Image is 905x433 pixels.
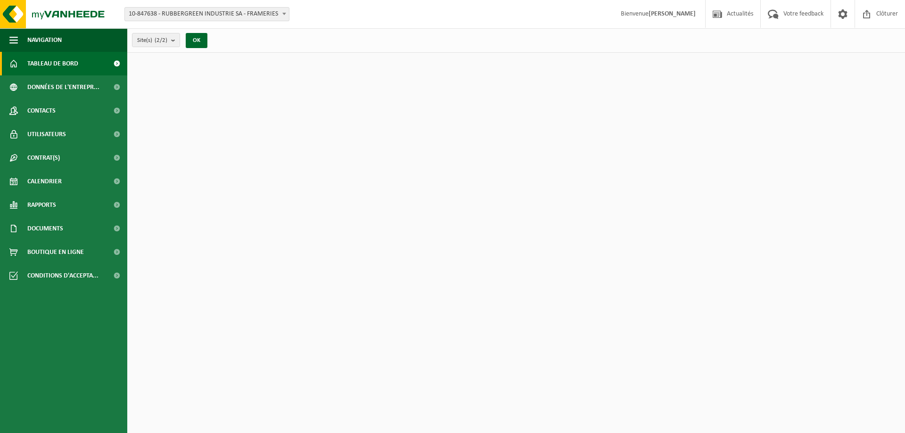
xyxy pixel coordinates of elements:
span: Utilisateurs [27,123,66,146]
span: Documents [27,217,63,240]
span: Tableau de bord [27,52,78,75]
button: OK [186,33,207,48]
span: Contrat(s) [27,146,60,170]
span: Site(s) [137,33,167,48]
span: Calendrier [27,170,62,193]
strong: [PERSON_NAME] [649,10,696,17]
span: Contacts [27,99,56,123]
span: Rapports [27,193,56,217]
span: 10-847638 - RUBBERGREEN INDUSTRIE SA - FRAMERIES [124,7,289,21]
span: Navigation [27,28,62,52]
span: 10-847638 - RUBBERGREEN INDUSTRIE SA - FRAMERIES [125,8,289,21]
span: Données de l'entrepr... [27,75,99,99]
count: (2/2) [155,37,167,43]
span: Boutique en ligne [27,240,84,264]
span: Conditions d'accepta... [27,264,99,287]
button: Site(s)(2/2) [132,33,180,47]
